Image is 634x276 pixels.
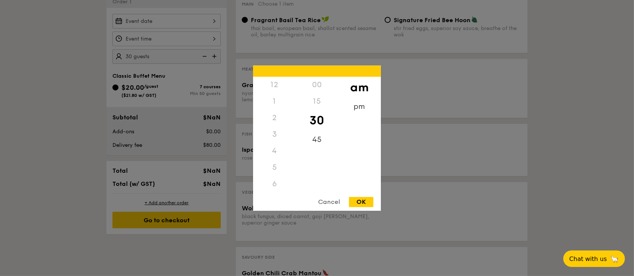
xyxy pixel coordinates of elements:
span: 🦙 [610,255,619,263]
button: Chat with us🦙 [563,250,625,267]
div: 3 [253,126,296,143]
div: 00 [296,77,338,93]
div: 5 [253,159,296,176]
div: 15 [296,93,338,110]
div: am [338,77,381,98]
div: 30 [296,110,338,131]
div: 12 [253,77,296,93]
span: Chat with us [569,255,607,262]
div: 2 [253,110,296,126]
div: pm [338,98,381,115]
div: 4 [253,143,296,159]
div: 45 [296,131,338,148]
div: Cancel [311,197,347,207]
div: 6 [253,176,296,192]
div: OK [349,197,373,207]
div: 1 [253,93,296,110]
